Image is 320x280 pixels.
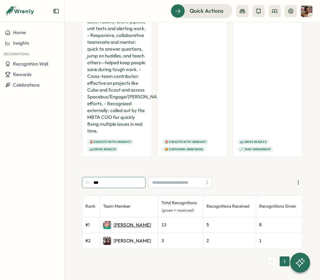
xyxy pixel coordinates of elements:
[13,71,32,77] span: Rewards
[103,221,111,229] img: Destani Engel
[203,196,256,217] th: Recognitions Received
[161,208,200,213] div: (given + received)
[82,196,100,217] th: Rank
[206,222,253,228] div: 5
[161,222,200,228] div: 13
[90,147,116,151] span: 🚌 Drive Results
[259,222,299,228] div: 8
[206,237,253,244] div: 2
[114,237,151,244] p: [PERSON_NAME]
[165,147,203,151] span: 🤩 Customer-Obsession
[82,233,100,249] td: # 2
[171,4,232,18] button: Quick Actions
[103,221,155,229] a: Destani Engel[PERSON_NAME]
[100,196,158,217] th: Team Member
[158,196,203,217] th: Total Recognitions
[301,5,313,17] img: Shelby Perera
[90,140,131,144] span: 🚨 Execute with Urgency
[13,82,40,88] span: Celebrations
[190,7,223,15] span: Quick Actions
[256,196,302,217] th: Recognitions Given
[280,256,290,266] button: 1
[13,61,48,67] span: Recognition Wall
[240,147,271,151] span: 🗝️ Take Ownership
[165,140,206,144] span: 🚨 Execute with Urgency
[82,217,100,233] td: # 1
[161,237,200,244] div: 3
[53,8,59,14] button: Expand sidebar
[103,237,155,245] a: Yasha Podeszwa[PERSON_NAME]
[103,237,111,245] img: Yasha Podeszwa
[114,222,151,228] p: [PERSON_NAME]
[240,140,266,144] span: 🚌 Drive Results
[13,40,29,46] span: Insights
[13,29,26,35] span: Home
[259,237,299,244] div: 1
